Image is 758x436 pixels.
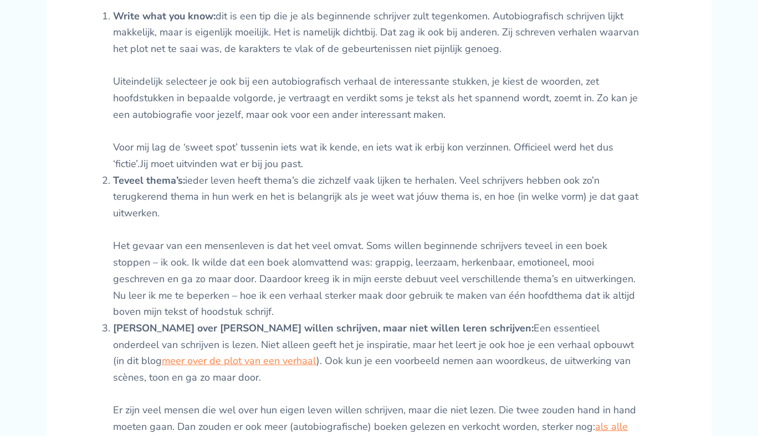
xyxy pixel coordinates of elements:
strong: Write what you know: [113,9,216,23]
strong: thema’s: [146,174,185,187]
li: ieder leven heeft thema’s die zichzelf vaak lijken te herhalen. Veel schrijvers hebben ook zo’n t... [113,173,645,320]
li: dit is een tip die je als beginnende schrijver zult tegenkomen. Autobiografisch schrijven lijkt m... [113,8,645,173]
strong: [PERSON_NAME] over [PERSON_NAME] willen schrijven, maar niet willen leren schrijven: [113,321,534,335]
strong: Teveel [113,174,144,187]
a: meer over de plot van een verhaal [162,354,316,367]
